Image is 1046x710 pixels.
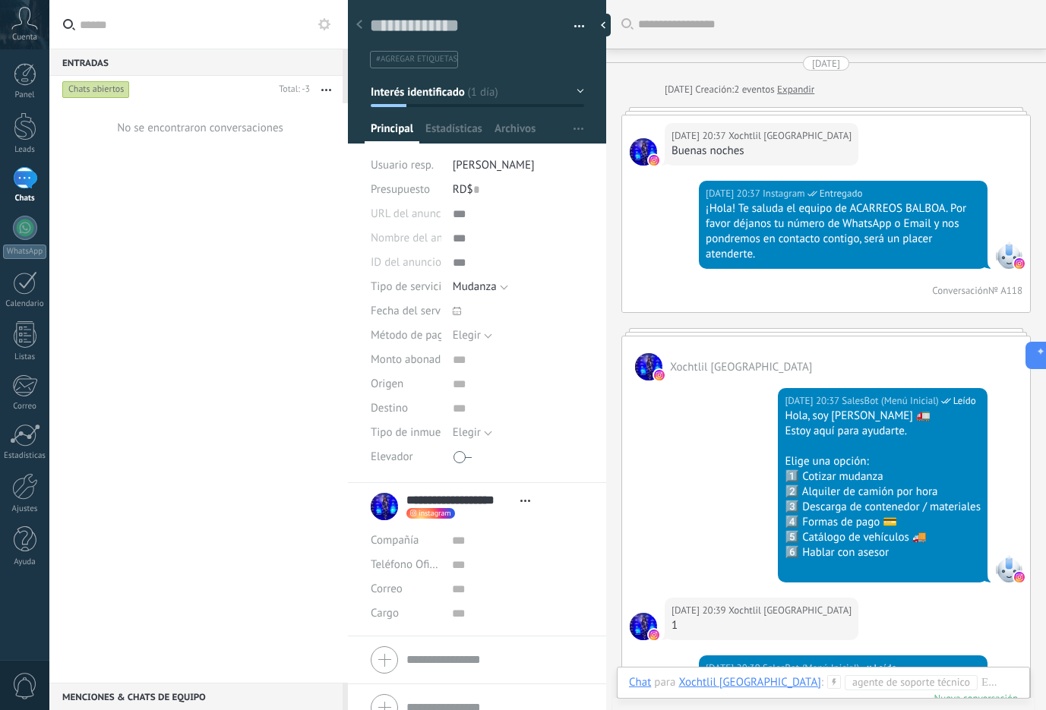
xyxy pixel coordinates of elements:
div: 1️⃣ Cotizar mudanza [785,469,981,484]
button: Correo [371,577,403,601]
div: ¡Hola! Te saluda el equipo de ACARREOS BALBOA. Por favor déjanos tu número de WhatsApp o Email y ... [706,201,981,262]
div: Ayuda [3,557,47,567]
span: : [821,675,823,690]
span: Tipo de servicio [371,281,447,292]
span: Estadísticas [425,121,482,144]
span: SalesBot (Menú Inicial) [763,661,859,676]
span: SalesBot [995,555,1022,582]
div: [DATE] 20:37 [706,186,763,201]
span: Leído [874,661,896,676]
span: SalesBot (Menú Inicial) [842,393,938,409]
div: Calendario [3,299,47,309]
div: Destino [371,396,441,421]
div: Leads [3,145,47,155]
div: [DATE] 20:39 [706,661,763,676]
button: Teléfono Oficina [371,553,441,577]
div: Ocultar [596,14,611,36]
div: [DATE] [665,82,695,97]
div: Buenas noches [672,144,852,159]
div: Hola, soy [PERSON_NAME] 🚛 [785,409,981,424]
div: Método de pago [371,323,441,348]
span: Nombre del anuncio de TikTok [371,232,518,244]
div: [DATE] [812,56,840,71]
span: Cargo [371,607,399,619]
img: instagram.svg [649,630,659,640]
span: Xochtlil Montenegro [630,138,657,166]
span: Destino [371,402,408,414]
div: 5️⃣ Catálogo de vehículos 🚚 [785,530,981,545]
div: URL del anuncio de TikTok [371,202,441,226]
div: Cargo [371,601,441,626]
span: Archivos [495,121,536,144]
div: RD$ [453,178,584,202]
div: Total: -3 [273,82,310,97]
div: Monto abonado [371,348,441,372]
div: 1 [672,618,852,633]
span: Xochtlil Montenegro [728,603,852,618]
span: Xochtlil Montenegro [670,360,812,374]
span: Entregado [820,186,863,201]
button: Elegir [453,323,492,348]
span: Elevador [371,451,413,462]
span: Elegir [453,328,481,342]
div: Entradas [49,49,343,76]
img: instagram.svg [1014,572,1025,582]
span: Xochtlil Montenegro [630,613,657,640]
div: Elevador [371,445,441,469]
div: Ajustes [3,504,47,514]
div: WhatsApp [3,245,46,259]
div: Origen [371,372,441,396]
div: Estoy aquí para ayudarte. [785,424,981,439]
span: [PERSON_NAME] [453,158,535,172]
div: № A118 [988,284,1022,297]
span: Xochtlil Montenegro [728,128,852,144]
div: Compañía [371,529,441,553]
div: Elige una opción: [785,454,981,469]
div: Listas [3,352,47,362]
img: instagram.svg [1014,258,1025,269]
button: Mudanza [453,275,508,299]
div: Panel [3,90,47,100]
div: Correo [3,402,47,412]
span: Mudanza [453,279,497,294]
span: URL del anuncio de TikTok [371,208,499,219]
span: Tipo de inmueble [371,427,456,438]
span: Principal [371,121,413,144]
span: Xochtlil Montenegro [635,353,662,380]
span: Instagram [995,241,1022,269]
div: [DATE] 20:37 [672,128,728,144]
a: Expandir [777,82,814,97]
div: Chats abiertos [62,80,130,99]
span: #agregar etiquetas [376,54,457,65]
div: 2️⃣ Alquiler de camión por hora [785,484,981,500]
div: Fecha del servicio [371,299,441,323]
div: Xochtlil Montenegro [678,675,820,689]
div: Creación: [665,82,814,97]
span: Monto abonado [371,354,447,365]
div: ID del anuncio de TikTok [371,251,441,275]
div: Chats [3,194,47,204]
span: ID del anuncio de TikTok [371,257,490,268]
span: 2 eventos [734,82,774,97]
div: No se encontraron conversaciones [117,121,283,135]
span: Cuenta [12,33,37,43]
span: instagram [419,510,451,517]
div: [DATE] 20:39 [672,603,728,618]
span: Correo [371,582,403,596]
img: instagram.svg [654,370,665,380]
div: Menciones & Chats de equipo [49,683,343,710]
div: Presupuesto [371,178,441,202]
div: Estadísticas [3,451,47,461]
img: instagram.svg [649,155,659,166]
div: Nombre del anuncio de TikTok [371,226,441,251]
div: 4️⃣ Formas de pago 💳 [785,515,981,530]
span: Usuario resp. [371,158,434,172]
div: Tipo de servicio [371,275,441,299]
span: para [654,675,675,690]
div: [DATE] 20:37 [785,393,842,409]
span: Origen [371,378,403,390]
span: Leído [953,393,976,409]
span: Método de pago [371,330,450,341]
span: Agente de soporte técnico [845,675,978,690]
span: Presupuesto [371,182,430,197]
